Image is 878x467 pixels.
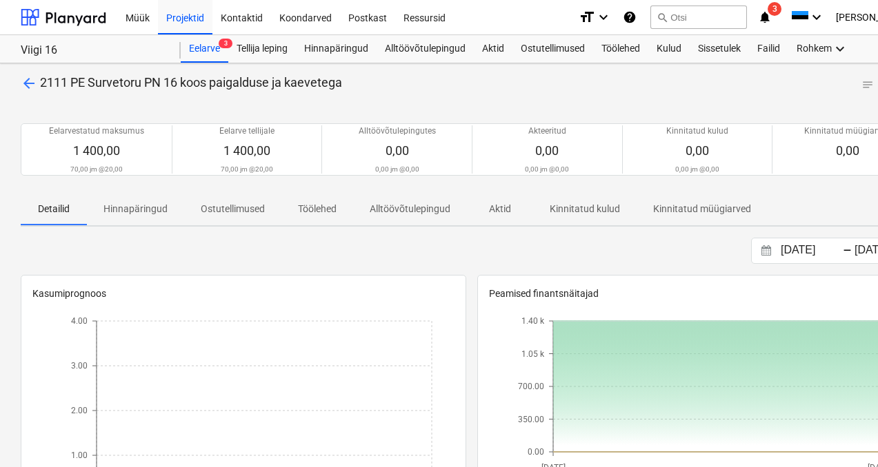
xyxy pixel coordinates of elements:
p: Ostutellimused [201,202,265,216]
p: Alltöövõtulepingud [370,202,450,216]
span: 0,00 [535,143,559,158]
a: Eelarve3 [181,35,228,63]
p: Eelarvestatud maksumus [49,125,144,137]
p: Aktid [483,202,517,216]
tspan: 350.00 [518,415,544,424]
tspan: 2.00 [71,406,88,415]
span: 0,00 [836,143,859,158]
a: Failid [749,35,788,63]
a: Kulud [648,35,690,63]
p: 0,00 jm @ 0,00 [525,165,569,174]
span: notes [861,79,874,91]
tspan: 4.00 [71,316,88,326]
p: Kinnitatud müügiarved [653,202,751,216]
i: keyboard_arrow_down [832,41,848,57]
span: 1 400,00 [223,143,270,158]
p: Kasumiprognoos [32,287,455,301]
span: 1 400,00 [73,143,120,158]
p: Akteeritud [528,125,566,137]
p: Töölehed [298,202,337,216]
p: Hinnapäringud [103,202,168,216]
a: Tellija leping [228,35,296,63]
iframe: Chat Widget [809,401,878,467]
input: Algus [778,241,848,260]
tspan: 0.00 [528,447,544,457]
p: 70,00 jm @ 20,00 [70,165,123,174]
div: Eelarve [181,35,228,63]
div: Viigi 16 [21,43,164,58]
p: Eelarve tellijale [219,125,275,137]
tspan: 1.00 [71,450,88,460]
tspan: 3.00 [71,361,88,371]
a: Sissetulek [690,35,749,63]
p: Kinnitatud kulud [666,125,728,137]
span: arrow_back [21,75,37,92]
tspan: 700.00 [518,382,544,391]
span: 2111 PE Survetoru PN 16 koos paigalduse ja kaevetega [40,75,342,90]
p: 70,00 jm @ 20,00 [221,165,273,174]
span: 3 [219,39,232,48]
a: Alltöövõtulepingud [377,35,474,63]
tspan: 1.05 k [521,349,545,359]
tspan: 1.40 k [521,316,545,326]
p: Alltöövõtulepingutes [359,125,436,137]
button: Interact with the calendar and add the check-in date for your trip. [755,243,778,259]
div: Rohkem [788,35,857,63]
div: - [843,247,852,255]
a: Töölehed [593,35,648,63]
span: 0,00 [686,143,709,158]
a: Aktid [474,35,512,63]
p: Kinnitatud kulud [550,202,620,216]
a: Hinnapäringud [296,35,377,63]
p: Detailid [37,202,70,216]
p: 0,00 jm @ 0,00 [675,165,719,174]
a: Ostutellimused [512,35,593,63]
p: 0,00 jm @ 0,00 [375,165,419,174]
span: 0,00 [386,143,409,158]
